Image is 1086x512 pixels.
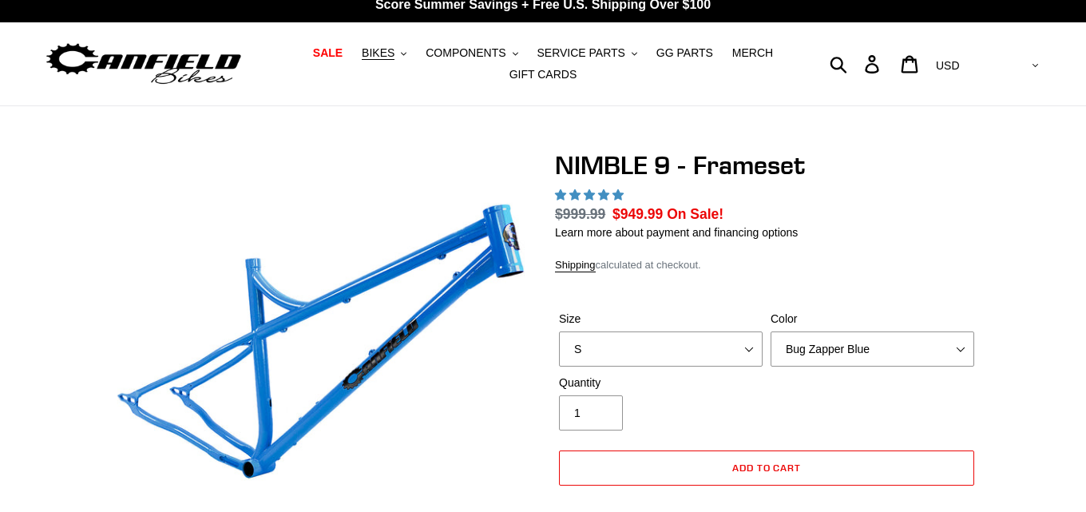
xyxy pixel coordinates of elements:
[555,257,978,273] div: calculated at checkout.
[509,68,577,81] span: GIFT CARDS
[612,206,663,222] span: $949.99
[656,46,713,60] span: GG PARTS
[501,64,585,85] a: GIFT CARDS
[559,375,763,391] label: Quantity
[559,450,974,486] button: Add to cart
[555,259,596,272] a: Shipping
[555,226,798,239] a: Learn more about payment and financing options
[362,46,394,60] span: BIKES
[732,462,802,474] span: Add to cart
[305,42,351,64] a: SALE
[354,42,414,64] button: BIKES
[537,46,624,60] span: SERVICE PARTS
[555,206,605,222] s: $999.99
[426,46,505,60] span: COMPONENTS
[724,42,781,64] a: MERCH
[732,46,773,60] span: MERCH
[418,42,525,64] button: COMPONENTS
[667,204,723,224] span: On Sale!
[313,46,343,60] span: SALE
[648,42,721,64] a: GG PARTS
[529,42,644,64] button: SERVICE PARTS
[555,150,978,181] h1: NIMBLE 9 - Frameset
[44,39,244,89] img: Canfield Bikes
[771,311,974,327] label: Color
[559,311,763,327] label: Size
[555,189,627,201] span: 4.89 stars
